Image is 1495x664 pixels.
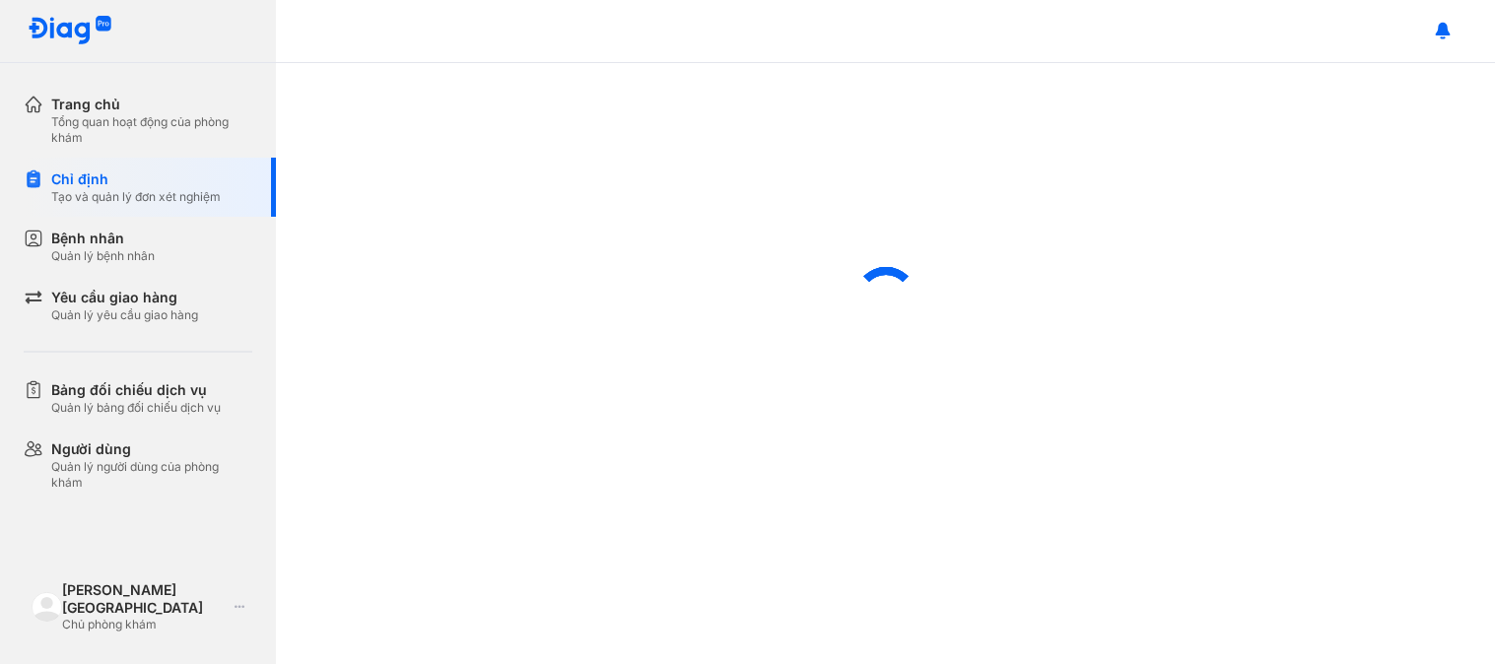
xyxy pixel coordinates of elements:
[51,400,221,416] div: Quản lý bảng đối chiếu dịch vụ
[51,380,221,400] div: Bảng đối chiếu dịch vụ
[51,169,221,189] div: Chỉ định
[51,459,252,491] div: Quản lý người dùng của phòng khám
[51,95,252,114] div: Trang chủ
[51,189,221,205] div: Tạo và quản lý đơn xét nghiệm
[62,581,227,617] div: [PERSON_NAME][GEOGRAPHIC_DATA]
[28,16,112,46] img: logo
[51,439,252,459] div: Người dùng
[51,229,155,248] div: Bệnh nhân
[51,288,198,307] div: Yêu cầu giao hàng
[51,307,198,323] div: Quản lý yêu cầu giao hàng
[62,617,227,632] div: Chủ phòng khám
[51,248,155,264] div: Quản lý bệnh nhân
[32,592,62,623] img: logo
[51,114,252,146] div: Tổng quan hoạt động của phòng khám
